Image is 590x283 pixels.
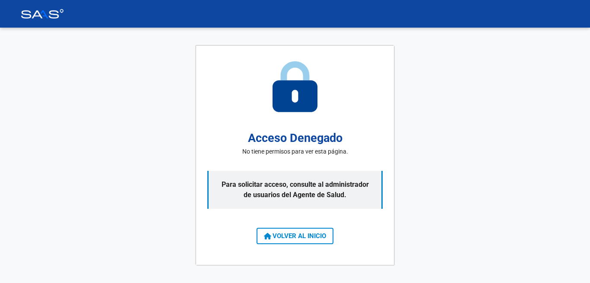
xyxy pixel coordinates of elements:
img: access-denied [273,61,317,112]
span: VOLVER AL INICIO [264,232,326,240]
img: Logo SAAS [21,9,64,19]
button: VOLVER AL INICIO [257,228,333,244]
p: Para solicitar acceso, consulte al administrador de usuarios del Agente de Salud. [207,171,383,209]
h2: Acceso Denegado [248,129,343,147]
iframe: Intercom live chat [561,254,581,274]
p: No tiene permisos para ver esta página. [242,147,348,156]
